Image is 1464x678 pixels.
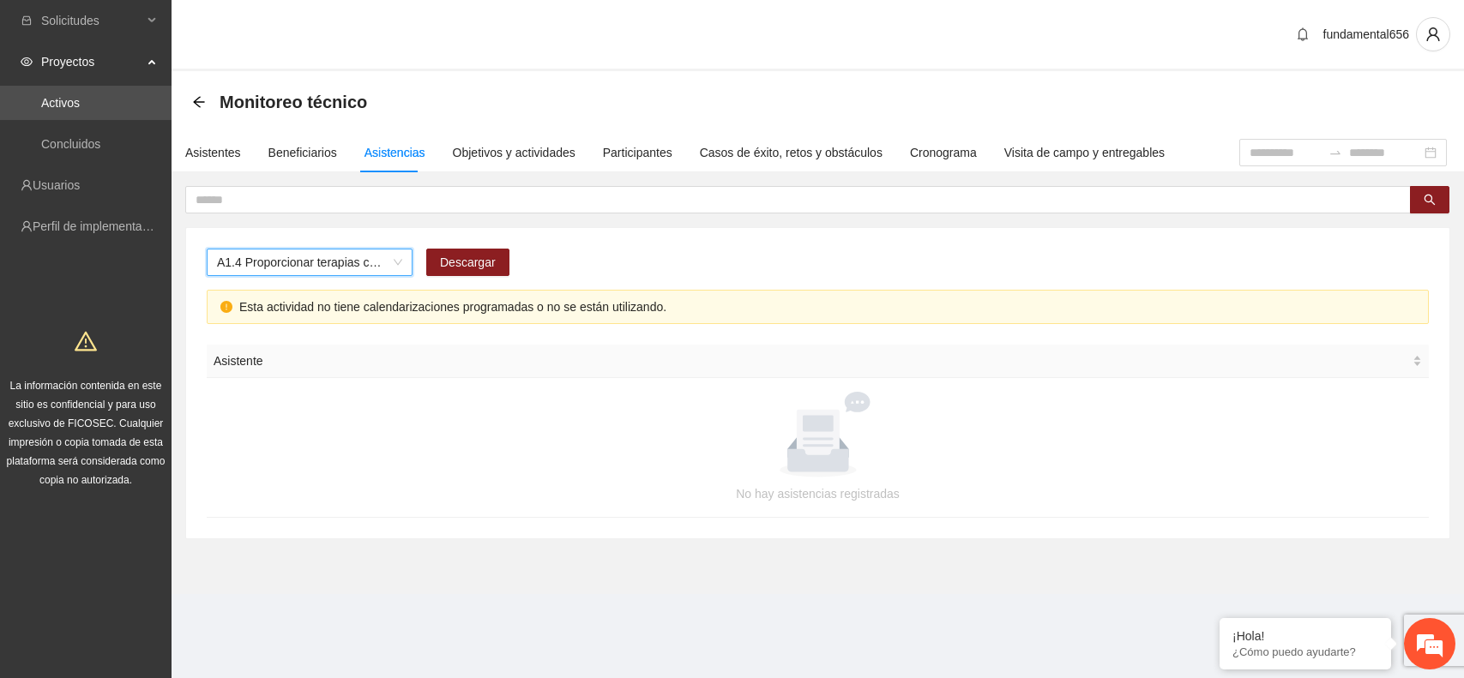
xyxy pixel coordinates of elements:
[1328,146,1342,159] span: swap-right
[21,56,33,68] span: eye
[227,484,1408,503] div: No hay asistencias registradas
[910,143,977,162] div: Cronograma
[1289,21,1316,48] button: bell
[426,249,509,276] button: Descargar
[1004,143,1165,162] div: Visita de campo y entregables
[41,45,142,79] span: Proyectos
[1410,186,1449,213] button: search
[440,253,496,272] span: Descargar
[1328,146,1342,159] span: to
[1232,645,1378,658] p: ¿Cómo puedo ayudarte?
[700,143,883,162] div: Casos de éxito, retos y obstáculos
[220,88,367,116] span: Monitoreo técnico
[220,301,232,313] span: exclamation-circle
[41,137,100,151] a: Concluidos
[75,330,97,352] span: warning
[192,95,206,110] div: Back
[1417,27,1449,42] span: user
[33,219,166,233] a: Perfil de implementadora
[41,3,142,38] span: Solicitudes
[1323,27,1409,41] span: fundamental656
[453,143,575,162] div: Objetivos y actividades
[41,96,80,110] a: Activos
[207,345,1429,378] th: Asistente
[21,15,33,27] span: inbox
[364,143,425,162] div: Asistencias
[239,297,1415,316] div: Esta actividad no tiene calendarizaciones programadas o no se están utilizando.
[1424,194,1436,207] span: search
[33,178,80,192] a: Usuarios
[1290,27,1316,41] span: bell
[7,380,166,486] span: La información contenida en este sitio es confidencial y para uso exclusivo de FICOSEC. Cualquier...
[185,143,241,162] div: Asistentes
[192,95,206,109] span: arrow-left
[1232,629,1378,643] div: ¡Hola!
[603,143,672,162] div: Participantes
[1416,17,1450,51] button: user
[217,249,402,275] span: A1.4 Proporcionar terapias cognitivo-conductuales de seguimiento a adolescentes y jóvenes con con...
[268,143,337,162] div: Beneficiarios
[214,351,1409,370] span: Asistente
